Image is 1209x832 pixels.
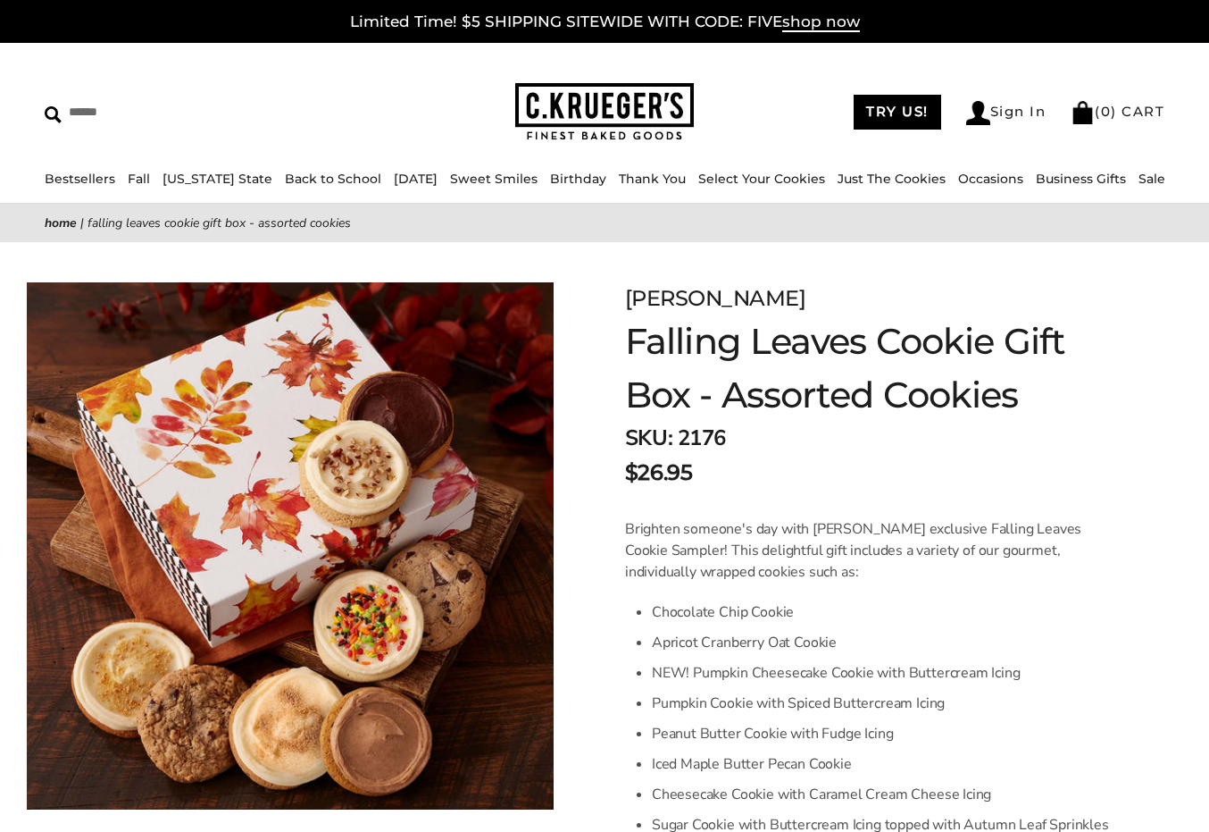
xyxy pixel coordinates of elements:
[285,171,381,187] a: Back to School
[625,315,1120,422] h1: Falling Leaves Cookie Gift Box - Assorted Cookies
[88,214,351,231] span: Falling Leaves Cookie Gift Box - Assorted Cookies
[625,457,692,489] span: $26.95
[625,424,672,452] strong: SKU:
[652,749,1113,779] li: Iced Maple Butter Pecan Cookie
[838,171,946,187] a: Just The Cookies
[652,658,1113,688] li: NEW! Pumpkin Cheesecake Cookie with Buttercream Icing
[966,101,990,125] img: Account
[550,171,606,187] a: Birthday
[163,171,272,187] a: [US_STATE] State
[652,719,1113,749] li: Peanut Butter Cookie with Fudge Icing
[80,214,84,231] span: |
[350,13,860,32] a: Limited Time! $5 SHIPPING SITEWIDE WITH CODE: FIVEshop now
[854,95,941,130] a: TRY US!
[1036,171,1126,187] a: Business Gifts
[652,779,1113,810] li: Cheesecake Cookie with Caramel Cream Cheese Icing
[625,518,1113,583] p: Brighten someone's day with [PERSON_NAME] exclusive Falling Leaves Cookie Sampler! This delightfu...
[515,83,694,141] img: C.KRUEGER'S
[27,282,554,810] img: Falling Leaves Cookie Gift Box - Assorted Cookies
[652,627,1113,658] li: Apricot Cranberry Oat Cookie
[45,171,115,187] a: Bestsellers
[958,171,1023,187] a: Occasions
[1071,103,1164,120] a: (0) CART
[652,597,1113,627] li: Chocolate Chip Cookie
[625,282,1120,315] div: [PERSON_NAME]
[619,171,686,187] a: Thank You
[394,171,438,187] a: [DATE]
[1071,101,1095,124] img: Bag
[652,688,1113,719] li: Pumpkin Cookie with Spiced Buttercream Icing
[698,171,825,187] a: Select Your Cookies
[45,214,77,231] a: Home
[1138,171,1165,187] a: Sale
[1101,103,1112,120] span: 0
[128,171,150,187] a: Fall
[45,98,304,126] input: Search
[966,101,1046,125] a: Sign In
[782,13,860,32] span: shop now
[45,106,62,123] img: Search
[678,424,726,452] span: 2176
[450,171,538,187] a: Sweet Smiles
[45,213,1164,233] nav: breadcrumbs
